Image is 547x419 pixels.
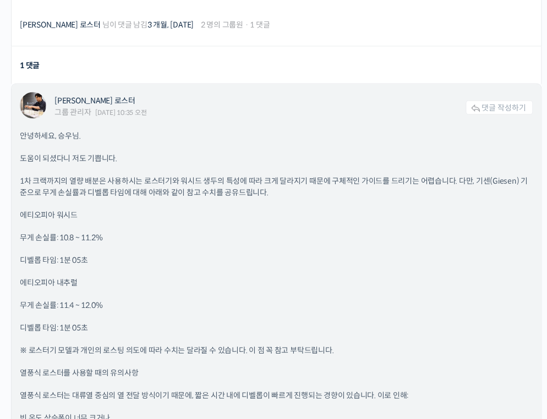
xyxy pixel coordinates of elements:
[20,175,533,198] p: 1차 크랙까지의 열량 배분은 사용하시는 로스터기와 워시드 생두의 특성에 따라 크게 달라지기 때문에 구체적인 가이드를 드리기는 어렵습니다. 다만, 기센(Giesen) 기준으로 ...
[54,108,91,115] div: 그룹 관리자
[245,20,249,30] span: ·
[20,58,40,73] div: 1 댓글
[3,328,73,355] a: 홈
[20,92,46,118] a: "윤원균 로스터"님 프로필 보기
[20,367,533,378] p: 열풍식 로스터를 사용할 때의 유의사항
[20,277,533,288] p: 에티오피아 내추럴
[20,209,533,220] p: 에티오피아 워시드
[35,344,41,353] span: 홈
[170,344,183,353] span: 설정
[20,130,533,141] p: 안녕하세요, 승우님.
[20,231,533,243] p: 무게 손실률: 10.8 ~ 11.2%
[20,344,533,356] p: ※ 로스터기 모델과 개인의 로스팅 의도에 따라 수치는 달라질 수 있습니다. 이 점 꼭 참고 부탁드립니다.
[142,328,211,355] a: 설정
[466,100,533,114] a: 댓글 작성하기
[20,322,533,333] p: 디벨롭 타임: 1분 05초
[201,21,243,29] span: 2 명의 그룹원
[73,328,142,355] a: 대화
[20,254,533,266] p: 디벨롭 타임: 1분 05초
[20,21,194,29] span: 님이 댓글 남김
[20,20,101,30] a: [PERSON_NAME] 로스터
[20,152,533,164] p: 도움이 되셨다니 저도 기쁩니다.
[20,389,533,401] p: 열풍식 로스터는 대류열 중심의 열 전달 방식이기 때문에, 짧은 시간 내에 디벨롭이 빠르게 진행되는 경향이 있습니다. 이로 인해:
[147,20,194,30] a: 3 개월, [DATE]
[250,21,270,29] span: 1 댓글
[54,95,135,105] a: [PERSON_NAME] 로스터
[101,345,114,354] span: 대화
[20,299,533,311] p: 무게 손실률: 11.4 ~ 12.0%
[95,109,146,115] span: [DATE] 10:35 오전
[482,102,526,112] span: 댓글 작성하기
